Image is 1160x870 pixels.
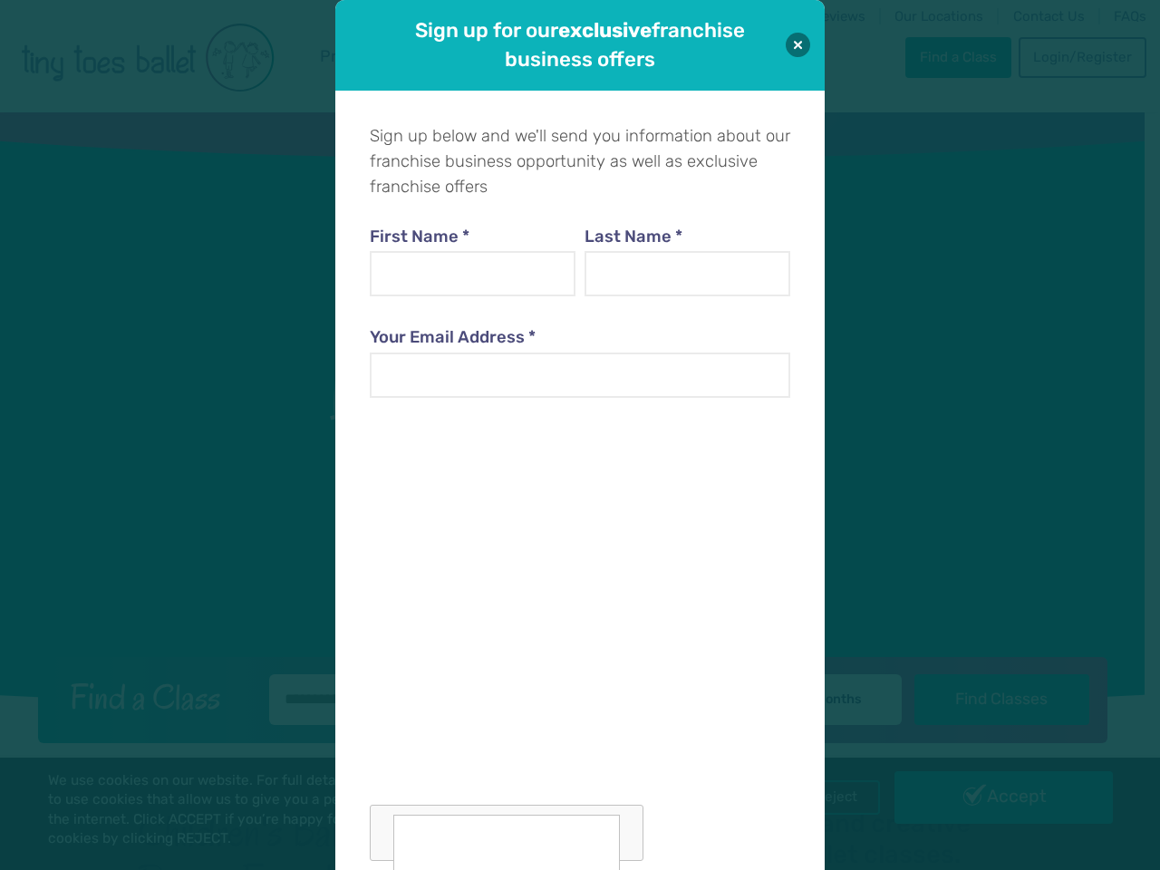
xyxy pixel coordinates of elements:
label: Last Name * [585,225,791,250]
label: First Name * [370,225,576,250]
h1: Sign up for our franchise business offers [386,16,774,73]
strong: exclusive [558,18,652,43]
label: Your Email Address * [370,325,790,351]
p: Sign up below and we'll send you information about our franchise business opportunity as well as ... [370,124,790,199]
